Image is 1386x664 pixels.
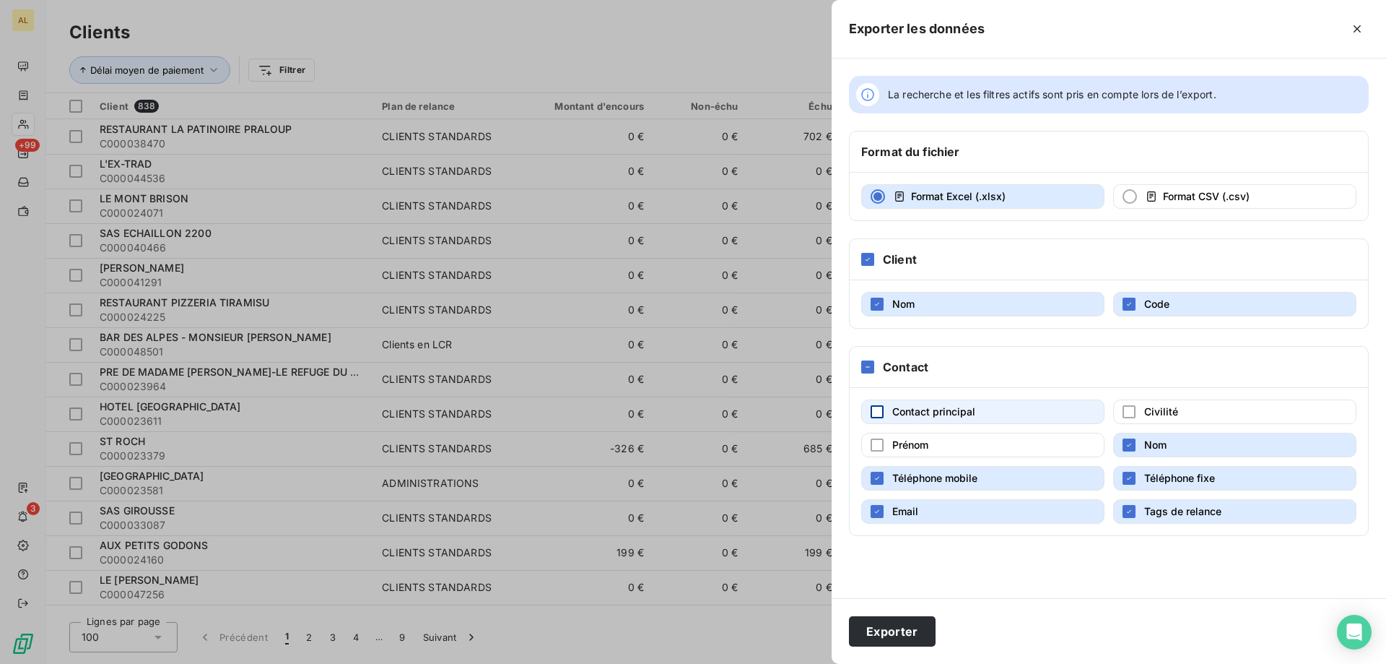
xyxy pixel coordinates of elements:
[849,19,985,39] h5: Exporter les données
[1144,505,1221,517] span: Tags de relance
[1113,184,1356,209] button: Format CSV (.csv)
[861,466,1104,491] button: Téléphone mobile
[861,292,1104,316] button: Nom
[1337,615,1372,650] div: Open Intercom Messenger
[1113,400,1356,424] button: Civilité
[849,616,936,647] button: Exporter
[1113,433,1356,457] button: Nom
[861,499,1104,524] button: Email
[892,405,975,418] span: Contact principal
[861,400,1104,424] button: Contact principal
[1113,499,1356,524] button: Tags de relance
[1144,439,1167,451] span: Nom
[861,143,960,160] h6: Format du fichier
[861,433,1104,457] button: Prénom
[1144,405,1178,418] span: Civilité
[883,358,928,376] h6: Contact
[861,184,1104,209] button: Format Excel (.xlsx)
[911,190,1006,202] span: Format Excel (.xlsx)
[892,439,928,451] span: Prénom
[1163,190,1250,202] span: Format CSV (.csv)
[883,251,917,268] h6: Client
[1113,292,1356,316] button: Code
[892,505,918,517] span: Email
[892,298,915,310] span: Nom
[1144,298,1169,310] span: Code
[1113,466,1356,491] button: Téléphone fixe
[892,472,977,484] span: Téléphone mobile
[888,87,1216,102] span: La recherche et les filtres actifs sont pris en compte lors de l’export.
[1144,472,1215,484] span: Téléphone fixe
